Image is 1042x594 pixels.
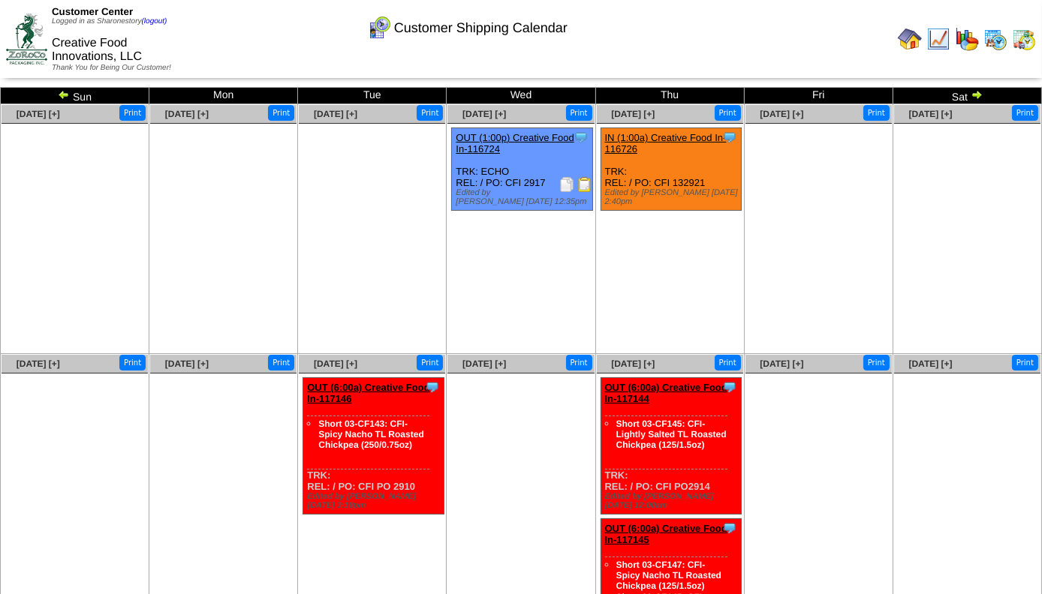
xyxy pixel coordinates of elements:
[605,523,727,545] a: OUT (6:00a) Creative Food In-117145
[601,128,741,211] div: TRK: REL: / PO: CFI 132921
[303,378,444,514] div: TRK: REL: / PO: CFI PO 2910
[318,418,423,450] a: Short 03-CF143: CFI-Spicy Nacho TL Roasted Chickpea (250/0.75oz)
[574,130,589,145] img: Tooltip
[971,88,983,100] img: arrowright.gif
[367,16,391,40] img: calendarcustomer.gif
[715,105,741,121] button: Print
[616,559,721,591] a: Short 03-CF147: CFI-Spicy Nacho TL Roasted Chickpea (125/1.5oz)
[119,355,146,370] button: Print
[52,17,167,25] span: Logged in as Sharonestory
[314,109,357,119] a: [DATE] [+]
[456,132,574,154] a: OUT (1:00p) Creative Food In-116724
[595,88,744,104] td: Thu
[909,358,953,369] a: [DATE] [+]
[722,379,737,394] img: Tooltip
[616,418,727,450] a: Short 03-CF145: CFI-Lightly Salted TL Roasted Chickpea (125/1.5oz)
[863,355,890,370] button: Print
[566,355,592,370] button: Print
[605,382,727,404] a: OUT (6:00a) Creative Food In-117144
[1012,27,1036,51] img: calendarinout.gif
[6,13,47,64] img: ZoRoCo_Logo(Green%26Foil)%20jpg.webp
[744,88,893,104] td: Fri
[456,188,592,206] div: Edited by [PERSON_NAME] [DATE] 12:35pm
[722,130,737,145] img: Tooltip
[58,88,70,100] img: arrowleft.gif
[165,358,209,369] a: [DATE] [+]
[1,88,149,104] td: Sun
[909,109,953,119] a: [DATE] [+]
[601,378,741,514] div: TRK: REL: / PO: CFI PO2914
[566,105,592,121] button: Print
[760,109,803,119] a: [DATE] [+]
[149,88,298,104] td: Mon
[605,188,741,206] div: Edited by [PERSON_NAME] [DATE] 2:40pm
[298,88,447,104] td: Tue
[605,132,727,154] a: IN (1:00a) Creative Food In-116726
[52,6,133,17] span: Customer Center
[119,105,146,121] button: Print
[52,37,142,63] span: Creative Food Innovations, LLC
[425,379,440,394] img: Tooltip
[417,355,443,370] button: Print
[17,358,60,369] a: [DATE] [+]
[417,105,443,121] button: Print
[165,109,209,119] a: [DATE] [+]
[722,520,737,535] img: Tooltip
[307,382,429,404] a: OUT (6:00a) Creative Food In-117146
[462,109,506,119] a: [DATE] [+]
[605,492,741,510] div: Edited by [PERSON_NAME] [DATE] 12:00am
[452,128,592,211] div: TRK: ECHO REL: / PO: CFI 2917
[898,27,922,51] img: home.gif
[715,355,741,370] button: Print
[611,358,655,369] a: [DATE] [+]
[268,105,294,121] button: Print
[863,105,890,121] button: Print
[314,358,357,369] a: [DATE] [+]
[142,17,167,25] a: (logout)
[394,20,568,36] span: Customer Shipping Calendar
[611,109,655,119] a: [DATE] [+]
[926,27,950,51] img: line_graph.gif
[760,358,803,369] a: [DATE] [+]
[1012,105,1038,121] button: Print
[983,27,1007,51] img: calendarprod.gif
[559,177,574,192] img: Packing Slip
[462,358,506,369] a: [DATE] [+]
[1012,355,1038,370] button: Print
[447,88,595,104] td: Wed
[955,27,979,51] img: graph.gif
[893,88,1041,104] td: Sat
[268,355,294,370] button: Print
[577,177,592,192] img: Bill of Lading
[52,64,171,72] span: Thank You for Being Our Customer!
[17,109,60,119] a: [DATE] [+]
[307,492,443,510] div: Edited by [PERSON_NAME] [DATE] 3:18pm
